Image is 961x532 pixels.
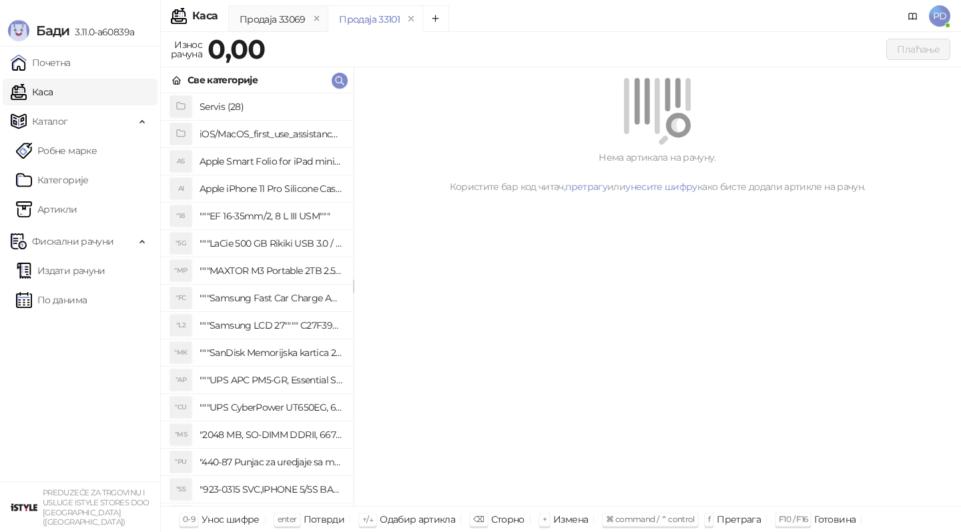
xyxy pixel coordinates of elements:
span: Фискални рачуни [32,228,113,255]
div: Продаја 33069 [240,12,306,27]
h4: """UPS CyberPower UT650EG, 650VA/360W , line-int., s_uko, desktop""" [200,397,342,418]
small: PREDUZEĆE ZA TRGOVINU I USLUGE ISTYLE STORES DOO [GEOGRAPHIC_DATA] ([GEOGRAPHIC_DATA]) [43,488,149,527]
span: Бади [36,23,69,39]
h4: """Samsung Fast Car Charge Adapter, brzi auto punja_, boja crna""" [200,287,342,309]
div: "18 [170,205,192,227]
h4: "2048 MB, SO-DIMM DDRII, 667 MHz, Napajanje 1,8 0,1 V, Latencija CL5" [200,424,342,445]
div: AI [170,178,192,199]
div: Готовина [814,511,856,528]
h4: """MAXTOR M3 Portable 2TB 2.5"""" crni eksterni hard disk HX-M201TCB/GM""" [200,260,342,281]
a: Документација [902,5,924,27]
div: "L2 [170,315,192,336]
span: Каталог [32,108,68,135]
h4: "440-87 Punjac za uredjaje sa micro USB portom 4/1, Stand." [200,451,342,473]
span: 0-9 [183,514,195,524]
div: Сторно [491,511,525,528]
a: Каса [11,79,53,105]
div: "MP [170,260,192,281]
strong: 0,00 [208,33,265,65]
a: Робне марке [16,137,97,164]
h4: """Samsung LCD 27"""" C27F390FHUXEN""" [200,315,342,336]
button: remove [308,13,326,25]
span: ⌫ [473,514,484,524]
a: Издати рачуни [16,257,105,284]
a: Категорије [16,167,89,193]
div: Нема артикала на рачуну. Користите бар код читач, или како бисте додали артикле на рачун. [370,150,945,194]
img: Logo [8,20,29,41]
button: Плаћање [886,39,950,60]
div: Измена [553,511,588,528]
h4: iOS/MacOS_first_use_assistance (4) [200,123,342,145]
button: remove [402,13,420,25]
span: PD [929,5,950,27]
div: Каса [192,11,218,21]
div: "5G [170,233,192,254]
a: По данима [16,287,87,313]
span: F10 / F16 [779,514,808,524]
span: + [543,514,547,524]
div: Продаја 33101 [339,12,400,27]
h4: """EF 16-35mm/2, 8 L III USM""" [200,205,342,227]
a: претрагу [565,181,607,193]
div: "S5 [170,479,192,500]
span: enter [278,514,297,524]
button: Add tab [422,5,449,32]
span: ⌘ command / ⌃ control [606,514,695,524]
h4: Apple Smart Folio for iPad mini (A17 Pro) - Sage [200,151,342,172]
h4: Servis (28) [200,96,342,117]
div: Унос шифре [202,511,260,528]
a: унесите шифру [625,181,697,193]
a: Почетна [11,49,71,76]
div: "AP [170,369,192,391]
div: Потврди [304,511,345,528]
h4: Apple iPhone 11 Pro Silicone Case - Black [200,178,342,199]
div: "MK [170,342,192,363]
div: Претрага [717,511,761,528]
div: Износ рачуна [168,36,205,63]
div: "FC [170,287,192,309]
span: ↑/↓ [362,514,373,524]
span: f [708,514,710,524]
img: 64x64-companyLogo-77b92cf4-9946-4f36-9751-bf7bb5fd2c7d.png [11,494,37,521]
div: "PU [170,451,192,473]
a: ArtikliАртикли [16,196,77,223]
div: "CU [170,397,192,418]
h4: """SanDisk Memorijska kartica 256GB microSDXC sa SD adapterom SDSQXA1-256G-GN6MA - Extreme PLUS, ... [200,342,342,363]
h4: """LaCie 500 GB Rikiki USB 3.0 / Ultra Compact & Resistant aluminum / USB 3.0 / 2.5""""""" [200,233,342,254]
span: 3.11.0-a60839a [69,26,134,38]
div: Одабир артикла [380,511,455,528]
h4: """UPS APC PM5-GR, Essential Surge Arrest,5 utic_nica""" [200,369,342,391]
div: "MS [170,424,192,445]
h4: "923-0315 SVC,IPHONE 5/5S BATTERY REMOVAL TRAY Držač za iPhone sa kojim se otvara display [200,479,342,500]
div: AS [170,151,192,172]
div: Све категорије [188,73,258,87]
div: grid [161,93,353,506]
